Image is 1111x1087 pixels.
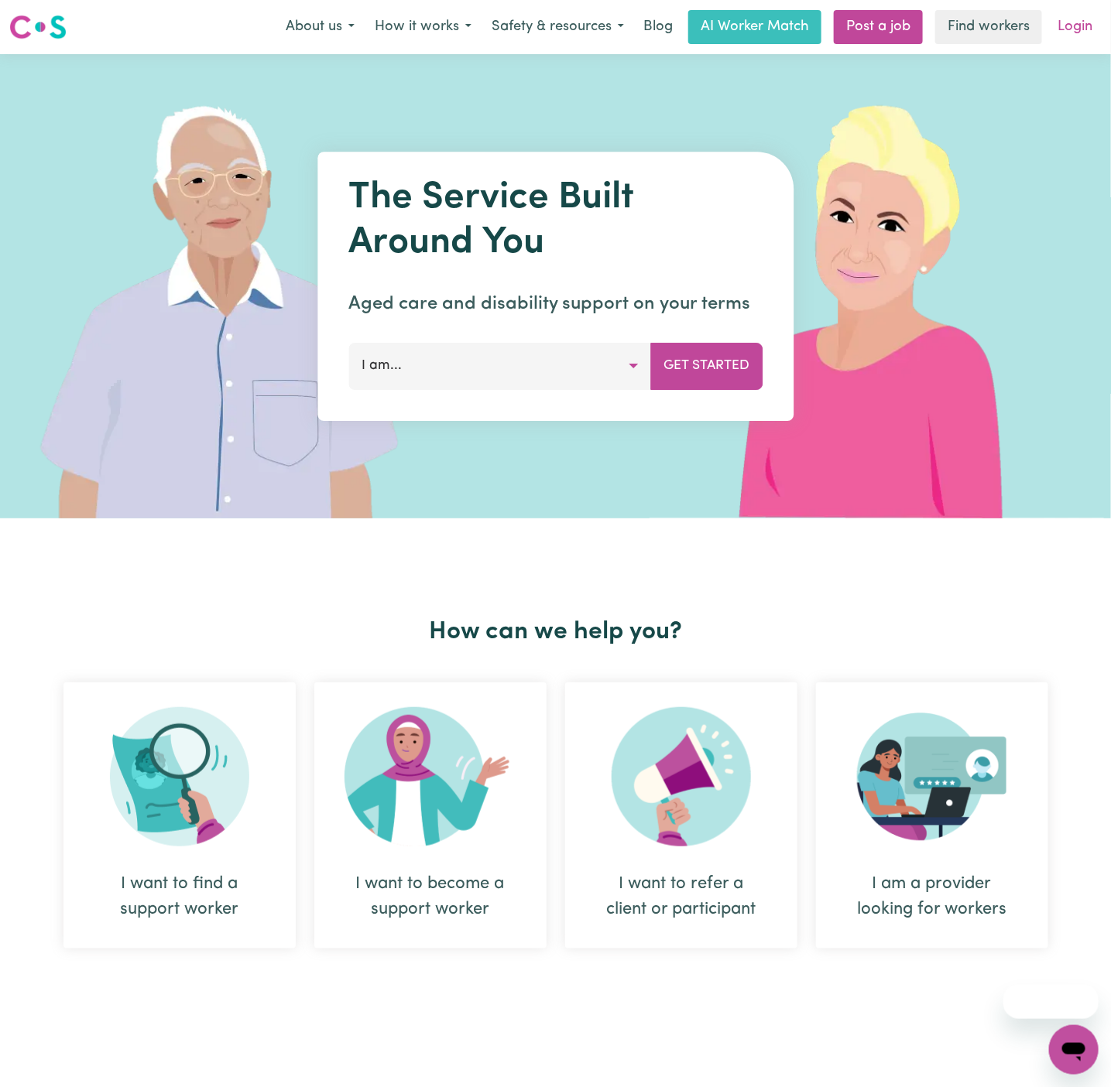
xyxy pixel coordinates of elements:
[1048,10,1102,44] a: Login
[345,707,516,846] img: Become Worker
[482,11,634,43] button: Safety & resources
[54,617,1058,647] h2: How can we help you?
[348,290,763,318] p: Aged care and disability support on your terms
[365,11,482,43] button: How it works
[276,11,365,43] button: About us
[650,343,763,389] button: Get Started
[1049,1025,1099,1075] iframe: Button to launch messaging window
[565,682,797,949] div: I want to refer a client or participant
[314,682,547,949] div: I want to become a support worker
[857,707,1007,846] img: Provider
[634,10,682,44] a: Blog
[1003,985,1099,1019] iframe: Message from company
[816,682,1048,949] div: I am a provider looking for workers
[688,10,821,44] a: AI Worker Match
[9,13,67,41] img: Careseekers logo
[351,871,509,922] div: I want to become a support worker
[834,10,923,44] a: Post a job
[63,682,296,949] div: I want to find a support worker
[9,9,67,45] a: Careseekers logo
[602,871,760,922] div: I want to refer a client or participant
[853,871,1011,922] div: I am a provider looking for workers
[110,707,249,846] img: Search
[101,871,259,922] div: I want to find a support worker
[348,176,763,265] h1: The Service Built Around You
[348,343,651,389] button: I am...
[612,707,751,846] img: Refer
[935,10,1042,44] a: Find workers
